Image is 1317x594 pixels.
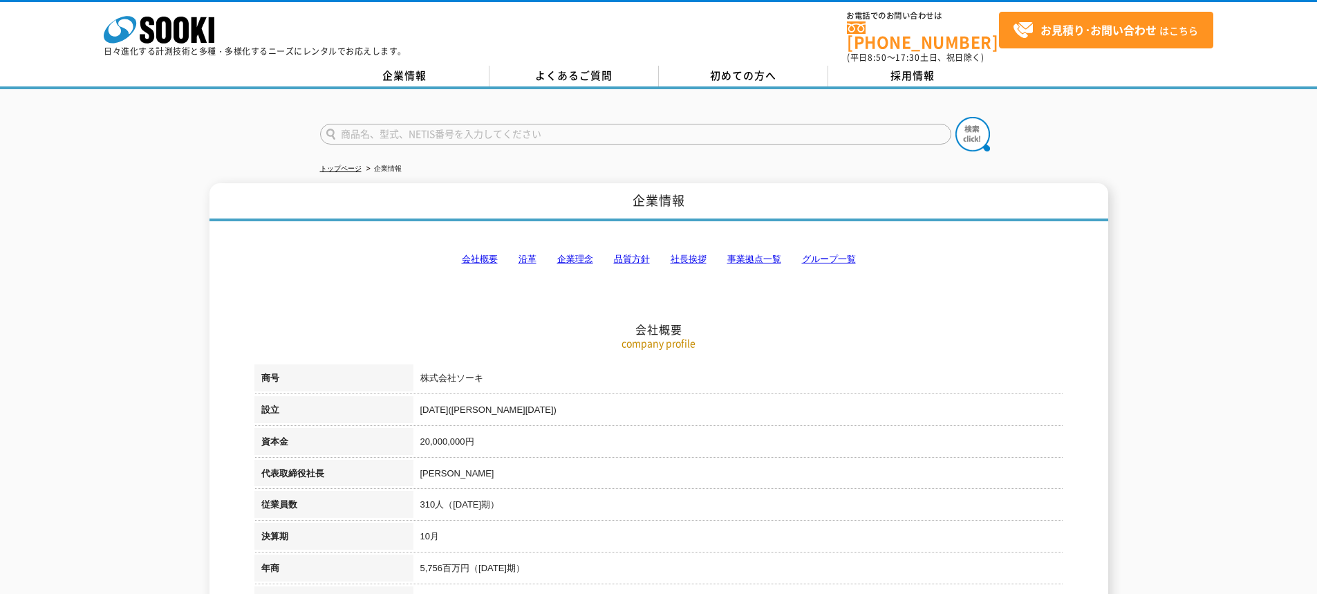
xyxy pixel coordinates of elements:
li: 企業情報 [364,162,402,176]
td: 10月 [413,523,1063,555]
span: (平日 ～ 土日、祝日除く) [847,51,984,64]
a: 沿革 [519,254,536,264]
span: はこちら [1013,20,1198,41]
a: 採用情報 [828,66,998,86]
th: 年商 [254,555,413,586]
a: 会社概要 [462,254,498,264]
td: [PERSON_NAME] [413,460,1063,492]
td: 20,000,000円 [413,428,1063,460]
th: 代表取締役社長 [254,460,413,492]
p: company profile [254,336,1063,351]
a: 事業拠点一覧 [727,254,781,264]
th: 従業員数 [254,491,413,523]
strong: お見積り･お問い合わせ [1040,21,1157,38]
a: 品質方針 [614,254,650,264]
a: 企業理念 [557,254,593,264]
img: btn_search.png [955,117,990,151]
th: 資本金 [254,428,413,460]
a: お見積り･お問い合わせはこちら [999,12,1213,48]
a: [PHONE_NUMBER] [847,21,999,50]
p: 日々進化する計測技術と多種・多様化するニーズにレンタルでお応えします。 [104,47,407,55]
a: グループ一覧 [802,254,856,264]
th: 決算期 [254,523,413,555]
a: よくあるご質問 [489,66,659,86]
h1: 企業情報 [209,183,1108,221]
th: 設立 [254,396,413,428]
td: [DATE]([PERSON_NAME][DATE]) [413,396,1063,428]
td: 株式会社ソーキ [413,364,1063,396]
a: 初めての方へ [659,66,828,86]
th: 商号 [254,364,413,396]
h2: 会社概要 [254,184,1063,337]
span: 8:50 [868,51,887,64]
span: 17:30 [895,51,920,64]
td: 310人（[DATE]期） [413,491,1063,523]
a: 企業情報 [320,66,489,86]
span: お電話でのお問い合わせは [847,12,999,20]
a: トップページ [320,165,362,172]
input: 商品名、型式、NETIS番号を入力してください [320,124,951,145]
a: 社長挨拶 [671,254,707,264]
td: 5,756百万円（[DATE]期） [413,555,1063,586]
span: 初めての方へ [710,68,776,83]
